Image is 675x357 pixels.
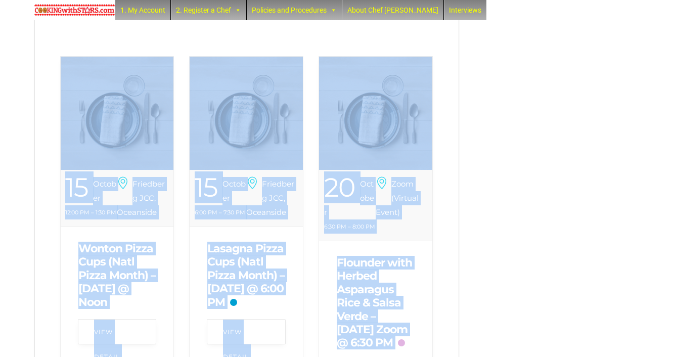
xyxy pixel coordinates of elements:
a: View Detail [78,319,157,344]
div: 20 [324,177,354,198]
div: 15 [65,177,87,198]
h6: Friedberg JCC, Oceanside [117,177,165,219]
h6: Friedberg JCC, Oceanside [246,177,294,219]
div: 6:00 PM – 7:30 PM [195,205,247,219]
h6: Zoom (Virtual Event) [376,177,419,219]
a: View Detail [207,319,286,344]
a: Flounder with Herbed Asparagus Rice & Salsa Verde – [DATE] Zoom @ 6:30 PM [337,256,412,349]
div: October [93,177,116,205]
img: Chef Paula's Cooking With Stars [34,4,115,16]
div: 15 [195,177,217,198]
div: 12:00 PM – 1:30 PM [65,205,117,219]
div: 6:30 PM – 8:00 PM [324,219,376,234]
a: Wonton Pizza Cups (Natl Pizza Month) – [DATE] @ Noon [78,242,156,309]
a: Lasagna Pizza Cups (Natl Pizza Month) – [DATE] @ 6:00 PM [207,242,285,309]
div: October [222,177,246,205]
